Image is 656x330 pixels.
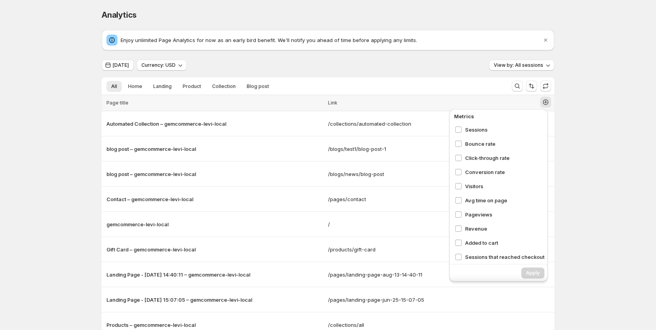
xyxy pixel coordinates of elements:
[328,321,471,329] a: /collections/all
[106,246,323,253] button: Gift Card – gemcommerce-levi-local
[540,35,551,46] button: Dismiss notification
[141,62,176,68] span: Currency: USD
[465,196,544,204] span: Avg time on page
[465,126,544,134] span: Sessions
[328,170,471,178] a: /blogs/news/blog-post
[121,36,542,44] p: Enjoy unlimited Page Analytics for now as an early bird benefit. We'll notify you ahead of time b...
[106,296,323,304] button: Landing Page - [DATE] 15:07:05 – gemcommerce-levi-local
[106,321,323,329] button: Products – gemcommerce-levi-local
[328,246,471,253] a: /products/gift-card
[328,120,471,128] a: /collections/automated-collection
[106,195,323,203] button: Contact – gemcommerce-levi-local
[328,271,471,279] a: /pages/landing-page-aug-13-14-40-11
[106,100,128,106] span: Page title
[111,83,117,90] span: All
[465,253,544,261] span: Sessions that reached checkout
[137,60,187,71] button: Currency: USD
[454,112,544,120] p: Metrics
[328,100,337,106] span: Link
[494,62,543,68] span: View by: All sessions
[113,62,129,68] span: [DATE]
[465,182,544,190] span: Visitors
[212,83,236,90] span: Collection
[106,120,323,128] button: Automated Collection – gemcommerce-levi-local
[106,145,323,153] button: blog post – gemcommerce-levi-local
[489,60,554,71] button: View by: All sessions
[328,145,471,153] a: /blogs/test1/blog-post-1
[102,10,137,20] span: Analytics
[102,60,134,71] button: [DATE]
[106,170,323,178] button: blog post – gemcommerce-levi-local
[465,140,544,148] span: Bounce rate
[328,220,471,228] a: /
[328,195,471,203] a: /pages/contact
[106,220,323,228] button: gemcommerce-levi-local
[247,83,269,90] span: Blog post
[465,225,544,233] span: Revenue
[465,168,544,176] span: Conversion rate
[153,83,172,90] span: Landing
[465,154,544,162] span: Click-through rate
[465,211,544,218] span: Pageviews
[512,81,523,92] button: Search and filter results
[128,83,142,90] span: Home
[328,296,471,304] a: /pages/landing-page-jun-25-15-07-05
[465,239,544,247] span: Added to cart
[183,83,201,90] span: Product
[106,271,323,279] button: Landing Page - [DATE] 14:40:11 – gemcommerce-levi-local
[526,81,537,92] button: Sort the results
